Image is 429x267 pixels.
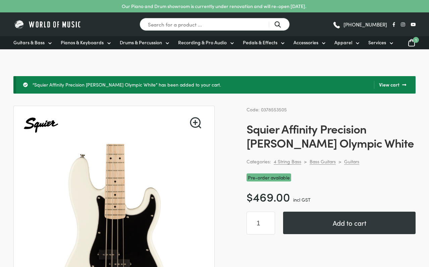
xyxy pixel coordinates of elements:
[343,22,387,27] span: [PHONE_NUMBER]
[344,158,359,165] a: Guitars
[247,106,287,113] span: Code: 0378553505
[413,37,419,43] span: 1
[247,158,271,165] span: Categories:
[332,193,429,267] iframe: Chat with our support team
[247,121,416,150] h1: Squier Affinity Precision [PERSON_NAME] Olympic White
[120,39,162,46] span: Drums & Percussion
[61,39,104,46] span: Pianos & Keyboards
[13,19,82,30] img: World of Music
[13,76,416,94] div: “Squier Affinity Precision [PERSON_NAME] Olympic White” has been added to your cart.
[374,81,406,89] a: View cart
[190,117,201,128] a: View full-screen image gallery
[334,39,352,46] span: Apparel
[368,39,386,46] span: Services
[338,158,341,164] div: >
[247,173,291,182] span: Pre-order available
[247,188,290,205] bdi: 469.00
[122,3,306,10] p: Our Piano and Drum showroom is currently under renovation and will re-open [DATE].
[13,39,45,46] span: Guitars & Bass
[304,158,307,164] div: >
[22,106,60,144] img: Squier
[310,158,336,165] a: Bass Guitars
[293,196,311,203] span: incl GST
[247,188,253,205] span: $
[274,158,301,165] a: 4 String Bass
[332,19,387,30] a: [PHONE_NUMBER]
[140,18,290,31] input: Search for a product ...
[178,39,227,46] span: Recording & Pro Audio
[243,39,277,46] span: Pedals & Effects
[283,212,416,234] button: Add to cart
[247,212,275,234] input: Product quantity
[293,39,318,46] span: Accessories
